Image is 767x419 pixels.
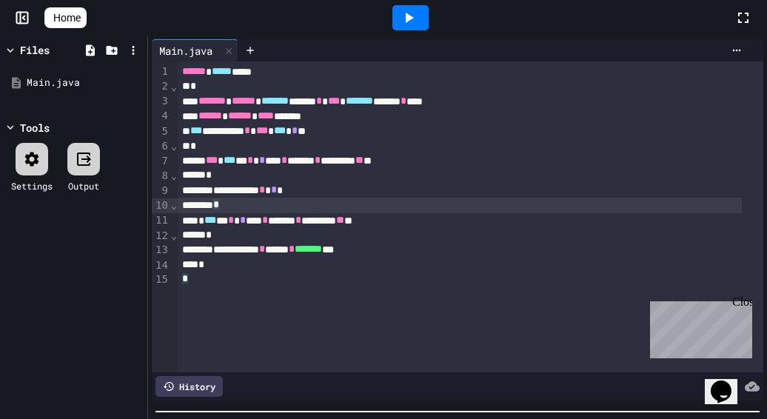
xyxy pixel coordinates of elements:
div: Settings [11,179,53,192]
div: 9 [152,184,170,198]
div: Output [68,179,99,192]
a: Home [44,7,87,28]
div: 11 [152,213,170,228]
div: 8 [152,169,170,184]
span: Fold line [170,199,178,211]
div: Main.java [152,39,238,61]
span: Fold line [170,140,178,152]
span: Fold line [170,170,178,181]
span: Home [53,10,81,25]
div: Tools [20,120,50,135]
div: 5 [152,124,170,139]
div: 13 [152,243,170,258]
div: 3 [152,94,170,109]
div: Files [20,42,50,58]
div: 2 [152,79,170,94]
div: 10 [152,198,170,213]
div: 6 [152,139,170,154]
div: 14 [152,258,170,273]
span: Fold line [170,81,178,93]
div: Chat with us now!Close [6,6,102,94]
div: 15 [152,272,170,287]
iframe: chat widget [644,295,752,358]
div: 1 [152,64,170,79]
div: Main.java [152,43,220,58]
div: Main.java [27,76,142,90]
div: 4 [152,109,170,124]
span: Fold line [170,229,178,241]
div: 7 [152,154,170,169]
div: 12 [152,229,170,244]
div: History [155,376,223,397]
iframe: chat widget [705,360,752,404]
